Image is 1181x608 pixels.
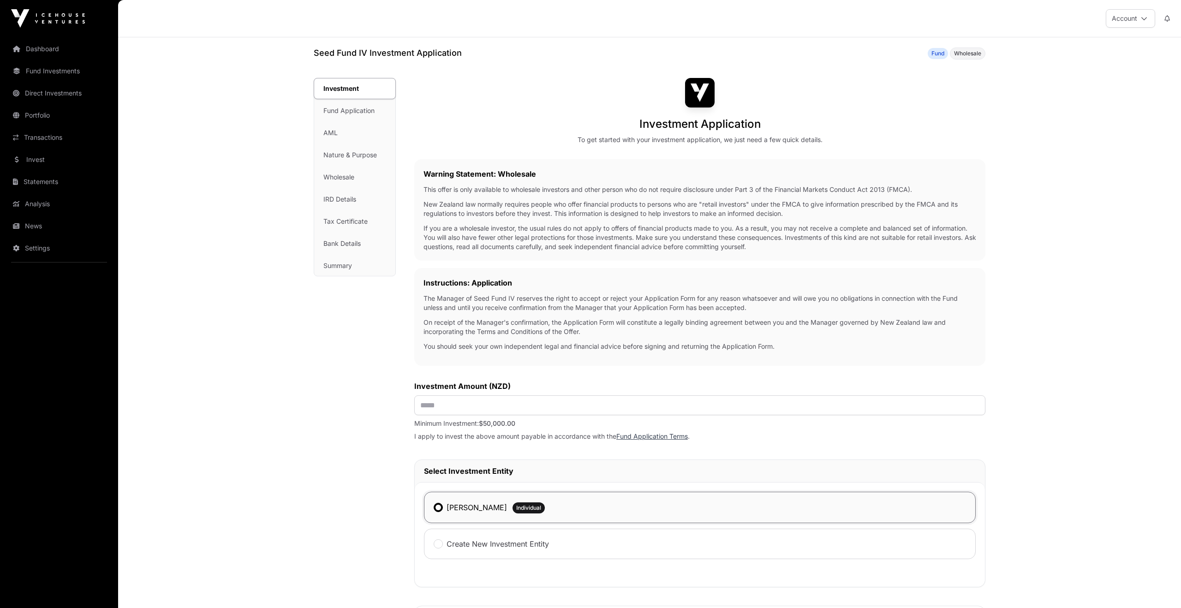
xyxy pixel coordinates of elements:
h2: Select Investment Entity [424,465,976,477]
p: Minimum Investment: [414,419,985,428]
h1: Seed Fund IV Investment Application [314,47,462,60]
a: Fund Investments [7,61,111,81]
a: Direct Investments [7,83,111,103]
a: IRD Details [314,189,395,209]
a: Settings [7,238,111,258]
span: Individual [516,504,541,512]
span: Wholesale [954,50,981,57]
p: New Zealand law normally requires people who offer financial products to persons who are "retail ... [423,200,976,218]
a: Fund Application Terms [616,432,688,440]
a: AML [314,123,395,143]
a: Portfolio [7,105,111,125]
a: Dashboard [7,39,111,59]
h2: Warning Statement: Wholesale [423,168,976,179]
span: Fund [931,50,944,57]
a: Transactions [7,127,111,148]
label: [PERSON_NAME] [447,502,507,513]
a: Tax Certificate [314,211,395,232]
p: This offer is only available to wholesale investors and other person who do not require disclosur... [423,185,976,194]
div: To get started with your investment application, we just need a few quick details. [578,135,823,144]
p: On receipt of the Manager's confirmation, the Application Form will constitute a legally binding ... [423,318,976,336]
h2: Instructions: Application [423,277,976,288]
a: Nature & Purpose [314,145,395,165]
a: Wholesale [314,167,395,187]
img: Seed Fund IV [685,78,715,107]
label: Create New Investment Entity [447,538,549,549]
p: If you are a wholesale investor, the usual rules do not apply to offers of financial products mad... [423,224,976,251]
label: Investment Amount (NZD) [414,381,985,392]
p: I apply to invest the above amount payable in accordance with the . [414,432,985,441]
img: Icehouse Ventures Logo [11,9,85,28]
iframe: Chat Widget [1135,564,1181,608]
a: Analysis [7,194,111,214]
p: You should seek your own independent legal and financial advice before signing and returning the ... [423,342,976,351]
a: News [7,216,111,236]
button: Account [1106,9,1155,28]
a: Statements [7,172,111,192]
span: $50,000.00 [479,419,515,427]
a: Invest [7,149,111,170]
a: Summary [314,256,395,276]
a: Bank Details [314,233,395,254]
a: Fund Application [314,101,395,121]
a: Investment [314,78,396,99]
p: The Manager of Seed Fund IV reserves the right to accept or reject your Application Form for any ... [423,294,976,312]
h1: Investment Application [639,117,761,131]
